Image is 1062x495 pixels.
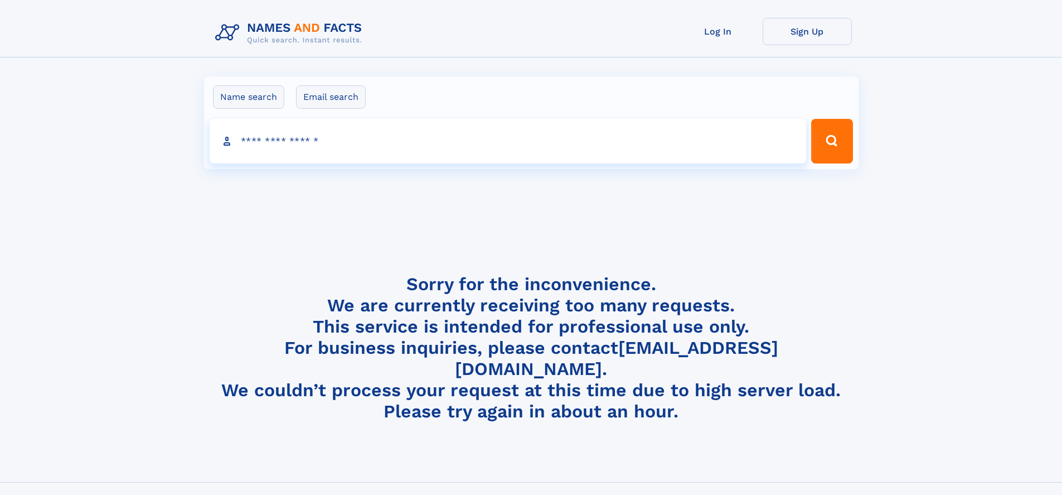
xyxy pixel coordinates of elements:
[763,18,852,45] a: Sign Up
[296,85,366,109] label: Email search
[811,119,852,164] button: Search Button
[211,18,371,48] img: Logo Names and Facts
[455,337,778,379] a: [EMAIL_ADDRESS][DOMAIN_NAME]
[210,119,807,164] input: search input
[211,273,852,422] h4: Sorry for the inconvenience. We are currently receiving too many requests. This service is intend...
[673,18,763,45] a: Log In
[213,85,284,109] label: Name search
